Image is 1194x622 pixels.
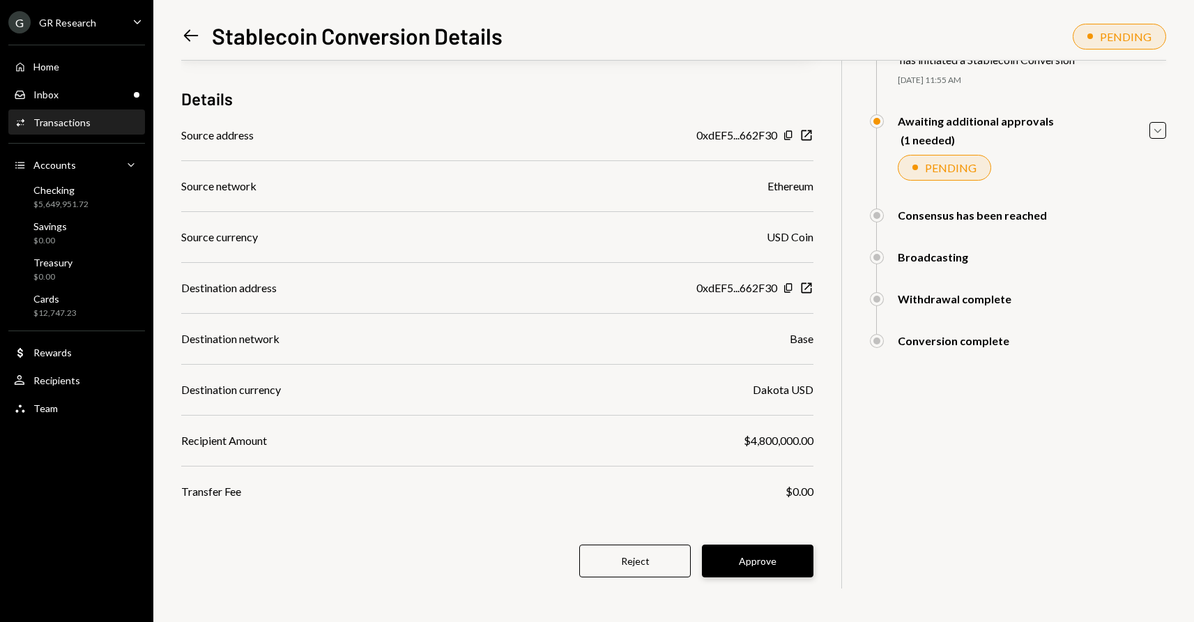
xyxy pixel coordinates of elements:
[181,432,267,449] div: Recipient Amount
[767,178,813,195] div: Ethereum
[33,61,59,73] div: Home
[8,395,145,420] a: Team
[33,257,72,268] div: Treasury
[33,89,59,100] div: Inbox
[181,331,280,347] div: Destination network
[33,347,72,358] div: Rewards
[1100,30,1151,43] div: PENDING
[790,331,813,347] div: Base
[33,374,80,386] div: Recipients
[33,184,89,196] div: Checking
[181,87,233,110] h3: Details
[898,334,1009,347] div: Conversion complete
[181,178,257,195] div: Source network
[8,11,31,33] div: G
[8,367,145,393] a: Recipients
[8,54,145,79] a: Home
[33,159,76,171] div: Accounts
[33,402,58,414] div: Team
[8,82,145,107] a: Inbox
[33,293,77,305] div: Cards
[33,199,89,211] div: $5,649,951.72
[767,229,813,245] div: USD Coin
[181,483,241,500] div: Transfer Fee
[33,116,91,128] div: Transactions
[579,545,691,577] button: Reject
[702,545,813,577] button: Approve
[33,220,67,232] div: Savings
[181,381,281,398] div: Destination currency
[8,180,145,213] a: Checking$5,649,951.72
[8,289,145,322] a: Cards$12,747.23
[8,109,145,135] a: Transactions
[744,432,813,449] div: $4,800,000.00
[39,17,96,29] div: GR Research
[753,381,813,398] div: Dakota USD
[8,216,145,250] a: Savings$0.00
[898,75,1166,86] div: [DATE] 11:55 AM
[901,133,1054,146] div: (1 needed)
[33,271,72,283] div: $0.00
[898,208,1047,222] div: Consensus has been reached
[181,127,254,144] div: Source address
[786,483,813,500] div: $0.00
[8,252,145,286] a: Treasury$0.00
[8,340,145,365] a: Rewards
[181,280,277,296] div: Destination address
[212,22,503,50] h1: Stablecoin Conversion Details
[898,250,968,264] div: Broadcasting
[181,229,258,245] div: Source currency
[8,152,145,177] a: Accounts
[696,280,777,296] div: 0xdEF5...662F30
[696,127,777,144] div: 0xdEF5...662F30
[33,235,67,247] div: $0.00
[898,292,1011,305] div: Withdrawal complete
[33,308,77,319] div: $12,747.23
[898,114,1054,128] div: Awaiting additional approvals
[925,161,977,174] div: PENDING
